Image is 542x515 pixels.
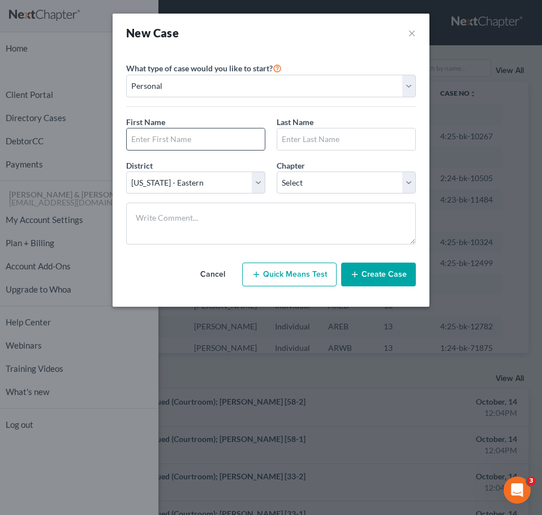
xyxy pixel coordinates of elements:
span: Last Name [277,117,313,127]
label: What type of case would you like to start? [126,61,282,75]
button: × [408,25,416,41]
iframe: Intercom live chat [504,477,531,504]
span: Chapter [277,161,305,170]
span: First Name [126,117,165,127]
button: Cancel [188,263,238,286]
input: Enter Last Name [277,128,415,150]
button: Create Case [341,263,416,286]
button: Quick Means Test [242,263,337,286]
strong: New Case [126,26,179,40]
input: Enter First Name [127,128,265,150]
span: District [126,161,153,170]
span: 3 [527,477,536,486]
